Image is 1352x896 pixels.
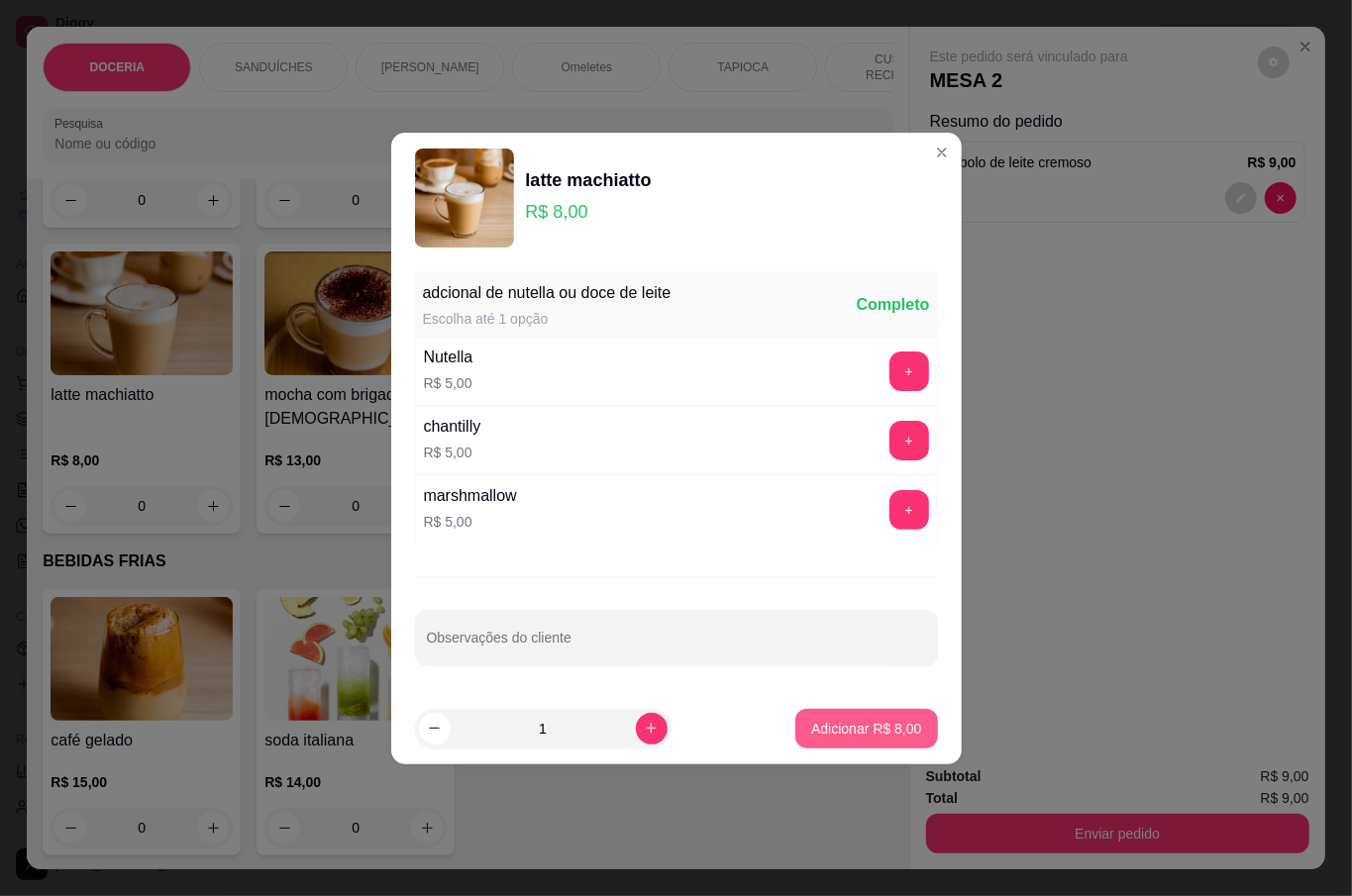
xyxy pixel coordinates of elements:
[889,421,929,460] button: add
[795,709,937,748] button: Adicionar R$ 8,00
[415,149,514,248] img: product-image
[424,415,481,439] div: chantilly
[889,351,929,391] button: add
[424,512,517,532] p: R$ 5,00
[424,484,517,508] div: marshmallow
[419,713,451,745] button: decrease-product-quantity
[526,166,652,194] div: latte machiatto
[926,137,958,168] button: Close
[427,636,926,655] input: Observações do cliente
[424,443,481,462] p: R$ 5,00
[424,373,473,393] p: R$ 5,00
[889,490,929,530] button: add
[857,293,930,317] div: Completo
[526,198,652,226] p: R$ 8,00
[811,719,921,739] p: Adicionar R$ 8,00
[424,346,473,369] div: Nutella
[636,713,668,745] button: increase-product-quantity
[423,309,672,329] div: Escolha até 1 opção
[423,281,672,305] div: adcional de nutella ou doce de leite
